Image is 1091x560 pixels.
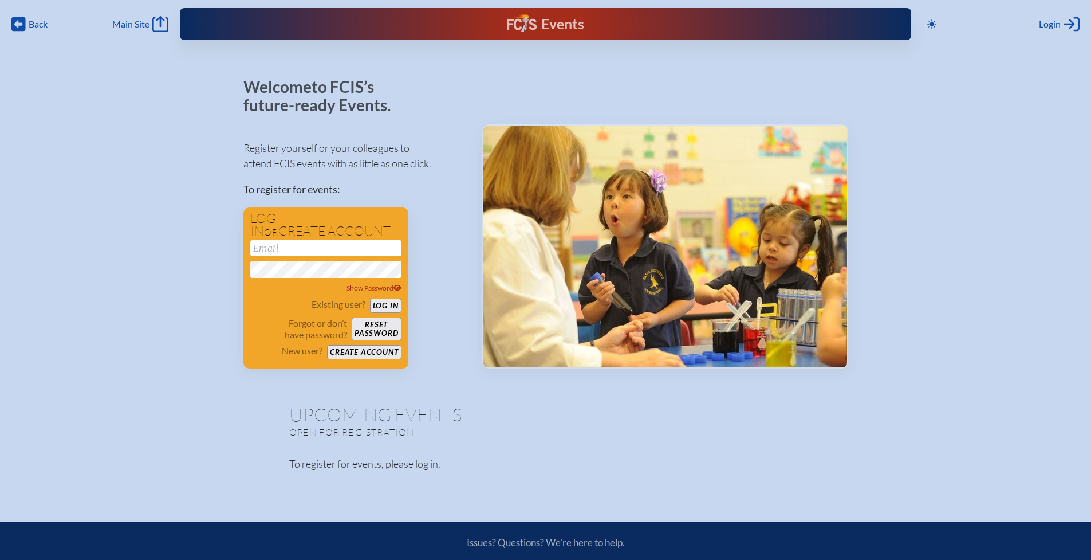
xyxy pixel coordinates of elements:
h1: Log in create account [250,212,401,238]
p: Welcome to FCIS’s future-ready Events. [243,78,404,114]
span: Back [29,18,48,30]
a: Main Site [112,16,168,32]
span: or [264,226,278,238]
p: Open for registration [289,426,592,438]
button: Log in [370,299,401,313]
span: Login [1039,18,1061,30]
p: Forgot or don’t have password? [250,318,348,340]
span: Show Password [346,284,401,292]
p: To register for events, please log in. [289,456,802,472]
h1: Upcoming Events [289,405,802,424]
p: To register for events: [243,182,464,197]
div: FCIS Events — Future ready [381,14,710,34]
p: Register yourself or your colleagues to attend FCIS events with as little as one click. [243,140,464,171]
p: Issues? Questions? We’re here to help. [344,536,747,549]
button: Resetpassword [352,318,401,340]
p: Existing user? [312,299,365,310]
input: Email [250,240,401,256]
span: Main Site [112,18,149,30]
button: Create account [327,345,401,359]
img: Events [483,126,847,367]
p: New user? [282,345,322,357]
